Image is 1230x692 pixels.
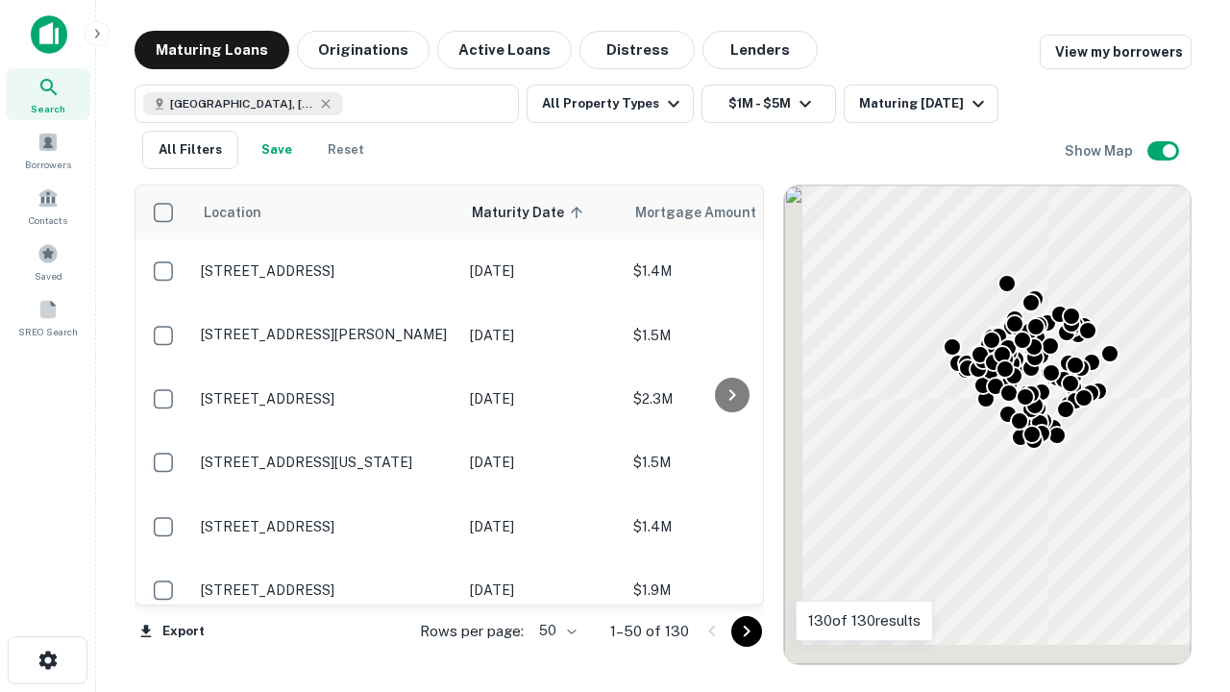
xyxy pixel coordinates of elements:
button: Lenders [702,31,818,69]
p: [DATE] [470,452,614,473]
a: View my borrowers [1040,35,1192,69]
p: $2.3M [633,388,825,409]
p: 130 of 130 results [808,609,921,632]
button: Save your search to get updates of matches that match your search criteria. [246,131,307,169]
p: [STREET_ADDRESS][US_STATE] [201,454,451,471]
iframe: Chat Widget [1134,538,1230,630]
p: $1.4M [633,260,825,282]
button: All Property Types [527,85,694,123]
p: [DATE] [470,260,614,282]
th: Maturity Date [460,185,624,239]
p: [STREET_ADDRESS] [201,518,451,535]
button: Reset [315,131,377,169]
p: [STREET_ADDRESS] [201,262,451,280]
button: Export [135,617,209,646]
span: [GEOGRAPHIC_DATA], [GEOGRAPHIC_DATA], [GEOGRAPHIC_DATA] [170,95,314,112]
img: capitalize-icon.png [31,15,67,54]
p: [DATE] [470,325,614,346]
button: $1M - $5M [701,85,836,123]
a: Search [6,68,90,120]
button: Originations [297,31,430,69]
button: Active Loans [437,31,572,69]
div: Maturing [DATE] [859,92,990,115]
p: [DATE] [470,580,614,601]
p: [DATE] [470,388,614,409]
div: 0 0 [784,185,1191,664]
span: Contacts [29,212,67,228]
button: Go to next page [731,616,762,647]
a: SREO Search [6,291,90,343]
span: Location [203,201,261,224]
p: $1.5M [633,452,825,473]
div: 50 [531,617,579,645]
button: Maturing [DATE] [844,85,998,123]
p: $1.9M [633,580,825,601]
th: Location [191,185,460,239]
a: Saved [6,235,90,287]
span: Borrowers [25,157,71,172]
h6: Show Map [1065,140,1136,161]
a: Borrowers [6,124,90,176]
button: All Filters [142,131,238,169]
th: Mortgage Amount [624,185,835,239]
p: [DATE] [470,516,614,537]
button: [GEOGRAPHIC_DATA], [GEOGRAPHIC_DATA], [GEOGRAPHIC_DATA] [135,85,519,123]
p: $1.5M [633,325,825,346]
button: Maturing Loans [135,31,289,69]
p: [STREET_ADDRESS] [201,390,451,408]
p: [STREET_ADDRESS][PERSON_NAME] [201,326,451,343]
a: Contacts [6,180,90,232]
p: 1–50 of 130 [610,620,689,643]
button: Distress [579,31,695,69]
span: Saved [35,268,62,284]
p: Rows per page: [420,620,524,643]
span: Search [31,101,65,116]
p: $1.4M [633,516,825,537]
span: Mortgage Amount [635,201,781,224]
span: Maturity Date [472,201,589,224]
span: SREO Search [18,324,78,339]
p: [STREET_ADDRESS] [201,581,451,599]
